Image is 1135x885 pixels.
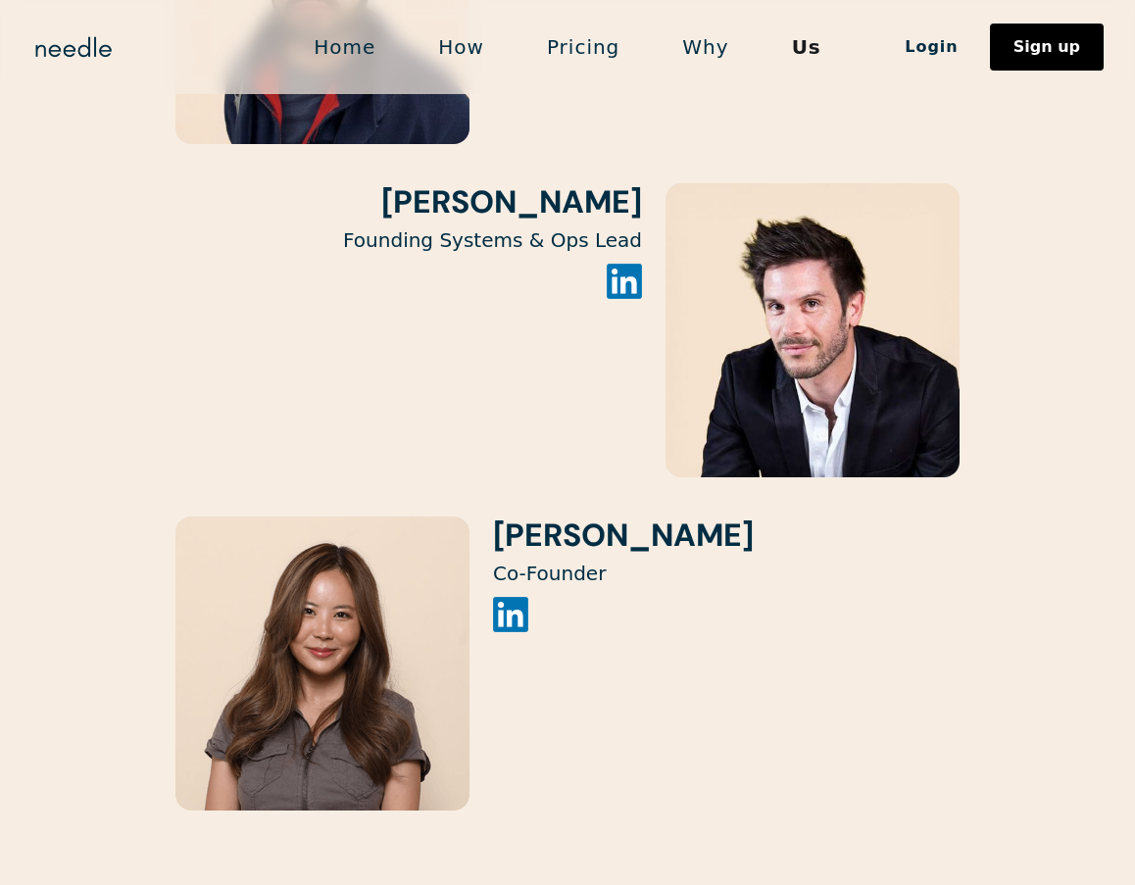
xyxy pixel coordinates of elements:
h3: [PERSON_NAME] [493,516,754,554]
a: Us [761,26,853,68]
a: How [407,26,516,68]
p: Founding Systems & Ops Lead [175,228,642,252]
a: Login [873,30,990,64]
p: Co-Founder [493,562,754,585]
a: Sign up [990,24,1104,71]
a: Pricing [516,26,651,68]
div: Sign up [1013,39,1080,55]
a: Home [282,26,407,68]
a: Why [651,26,760,68]
h3: [PERSON_NAME] [175,183,642,221]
